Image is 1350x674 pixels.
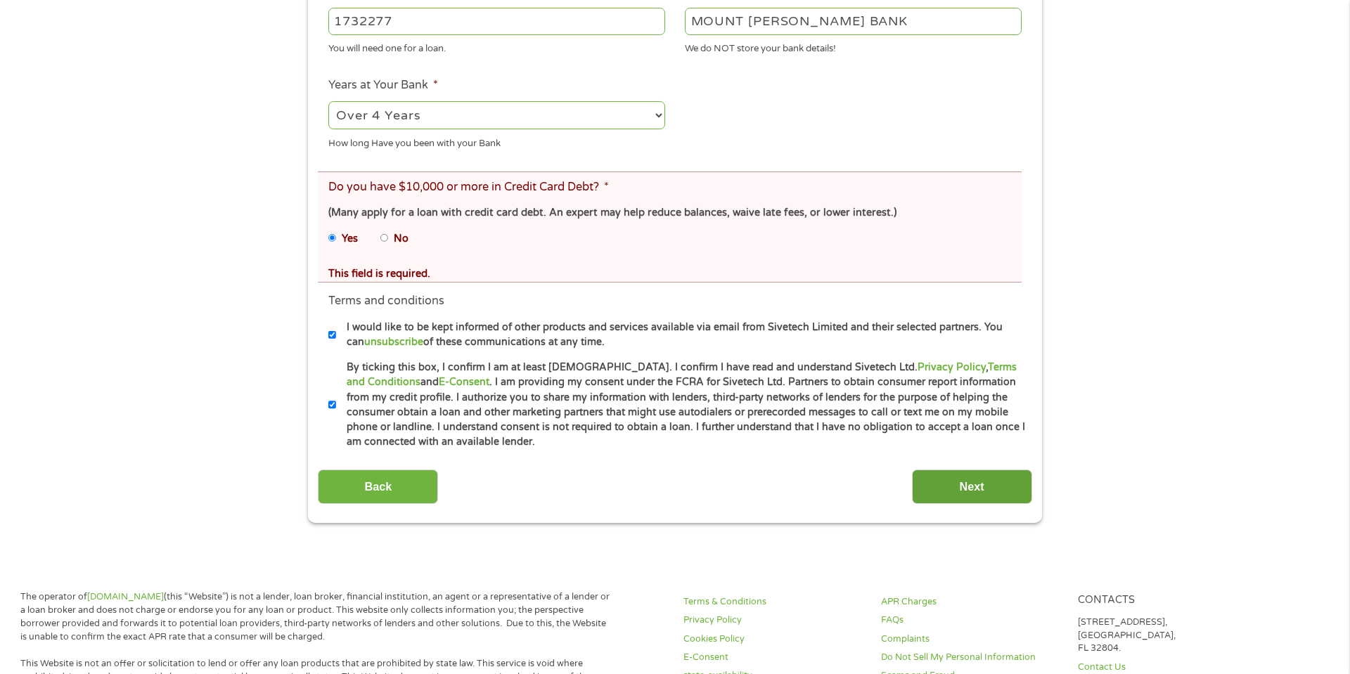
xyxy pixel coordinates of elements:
div: This field is required. [328,266,1012,282]
p: The operator of (this “Website”) is not a lender, loan broker, financial institution, an agent or... [20,590,612,644]
a: FAQs [881,614,1061,627]
p: [STREET_ADDRESS], [GEOGRAPHIC_DATA], FL 32804. [1078,616,1258,656]
div: You will need one for a loan. [328,37,665,56]
label: No [394,231,409,247]
a: Privacy Policy [918,361,986,373]
label: Do you have $10,000 or more in Credit Card Debt? [328,180,609,195]
a: APR Charges [881,595,1061,609]
h4: Contacts [1078,594,1258,607]
a: Terms & Conditions [683,595,863,609]
a: [DOMAIN_NAME] [87,591,164,602]
a: E-Consent [683,651,863,664]
label: Terms and conditions [328,294,444,309]
div: (Many apply for a loan with credit card debt. An expert may help reduce balances, waive late fees... [328,205,1012,221]
label: By ticking this box, I confirm I am at least [DEMOGRAPHIC_DATA]. I confirm I have read and unders... [336,360,1026,450]
a: Privacy Policy [683,614,863,627]
a: Contact Us [1078,661,1258,674]
label: I would like to be kept informed of other products and services available via email from Sivetech... [336,320,1026,350]
a: Cookies Policy [683,633,863,646]
a: unsubscribe [364,336,423,348]
label: Years at Your Bank [328,78,438,93]
label: Yes [342,231,358,247]
a: E-Consent [439,376,489,388]
input: Next [912,469,1032,504]
a: Complaints [881,633,1061,646]
div: How long Have you been with your Bank [328,132,665,151]
div: We do NOT store your bank details! [685,37,1022,56]
input: Back [318,469,438,504]
a: Do Not Sell My Personal Information [881,651,1061,664]
input: 345634636 [328,8,665,34]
